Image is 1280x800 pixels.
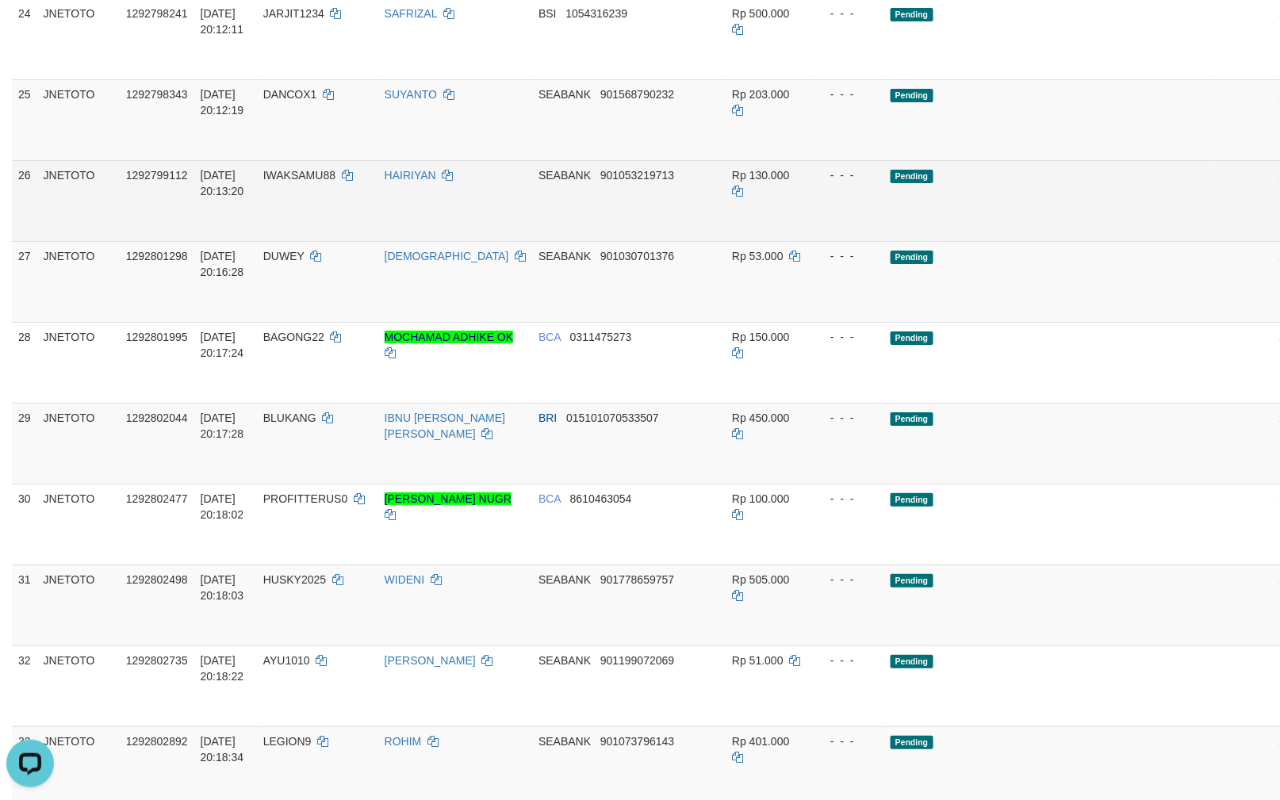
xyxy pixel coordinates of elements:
[891,251,933,264] span: Pending
[126,573,188,586] span: 1292802498
[263,331,324,343] span: BAGONG22
[891,655,933,668] span: Pending
[12,79,37,160] td: 25
[538,169,591,182] span: SEABANK
[891,574,933,588] span: Pending
[263,250,305,262] span: DUWEY
[126,169,188,182] span: 1292799112
[385,735,422,748] a: ROHIM
[201,411,244,440] span: [DATE] 20:17:28
[818,491,878,507] div: - - -
[201,169,244,197] span: [DATE] 20:13:20
[263,411,316,424] span: BLUKANG
[600,654,674,667] span: Copy 901199072069 to clipboard
[732,169,789,182] span: Rp 130.000
[201,88,244,117] span: [DATE] 20:12:19
[263,7,324,20] span: JARJIT1234
[538,7,557,20] span: BSI
[891,89,933,102] span: Pending
[385,654,476,667] a: [PERSON_NAME]
[732,411,789,424] span: Rp 450.000
[201,250,244,278] span: [DATE] 20:16:28
[126,331,188,343] span: 1292801995
[37,645,120,726] td: JNETOTO
[538,331,561,343] span: BCA
[732,7,789,20] span: Rp 500.000
[538,573,591,586] span: SEABANK
[818,6,878,21] div: - - -
[263,573,326,586] span: HUSKY2025
[570,331,632,343] span: Copy 0311475273 to clipboard
[570,492,632,505] span: Copy 8610463054 to clipboard
[565,7,627,20] span: Copy 1054316239 to clipboard
[818,86,878,102] div: - - -
[385,169,436,182] a: HAIRIYAN
[600,88,674,101] span: Copy 901568790232 to clipboard
[12,160,37,241] td: 26
[732,88,789,101] span: Rp 203.000
[891,736,933,749] span: Pending
[732,250,784,262] span: Rp 53.000
[12,484,37,565] td: 30
[12,565,37,645] td: 31
[818,410,878,426] div: - - -
[891,493,933,507] span: Pending
[732,573,789,586] span: Rp 505.000
[385,7,437,20] a: SAFRIZAL
[891,8,933,21] span: Pending
[538,654,591,667] span: SEABANK
[818,248,878,264] div: - - -
[818,733,878,749] div: - - -
[600,573,674,586] span: Copy 901778659757 to clipboard
[385,331,514,343] a: MOCHAMAD ADHIKE OK
[600,250,674,262] span: Copy 901030701376 to clipboard
[263,169,335,182] span: IWAKSAMU88
[12,322,37,403] td: 28
[37,241,120,322] td: JNETOTO
[732,735,789,748] span: Rp 401.000
[37,79,120,160] td: JNETOTO
[818,329,878,345] div: - - -
[201,7,244,36] span: [DATE] 20:12:11
[538,492,561,505] span: BCA
[37,322,120,403] td: JNETOTO
[37,403,120,484] td: JNETOTO
[37,160,120,241] td: JNETOTO
[385,573,425,586] a: WIDENI
[126,654,188,667] span: 1292802735
[818,572,878,588] div: - - -
[818,653,878,668] div: - - -
[538,88,591,101] span: SEABANK
[201,654,244,683] span: [DATE] 20:18:22
[201,492,244,521] span: [DATE] 20:18:02
[385,492,512,505] a: [PERSON_NAME] NUGR
[891,412,933,426] span: Pending
[12,645,37,726] td: 32
[126,88,188,101] span: 1292798343
[600,735,674,748] span: Copy 901073796143 to clipboard
[538,250,591,262] span: SEABANK
[891,170,933,183] span: Pending
[37,565,120,645] td: JNETOTO
[818,167,878,183] div: - - -
[385,88,437,101] a: SUYANTO
[732,331,789,343] span: Rp 150.000
[12,403,37,484] td: 29
[732,654,784,667] span: Rp 51.000
[263,88,317,101] span: DANCOX1
[201,573,244,602] span: [DATE] 20:18:03
[37,484,120,565] td: JNETOTO
[201,331,244,359] span: [DATE] 20:17:24
[126,411,188,424] span: 1292802044
[126,7,188,20] span: 1292798241
[566,411,659,424] span: Copy 015101070533507 to clipboard
[263,654,310,667] span: AYU1010
[732,492,789,505] span: Rp 100.000
[600,169,674,182] span: Copy 901053219713 to clipboard
[6,6,54,54] button: Open LiveChat chat widget
[201,735,244,764] span: [DATE] 20:18:34
[891,331,933,345] span: Pending
[385,411,505,440] a: IBNU [PERSON_NAME] [PERSON_NAME]
[263,735,312,748] span: LEGION9
[126,492,188,505] span: 1292802477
